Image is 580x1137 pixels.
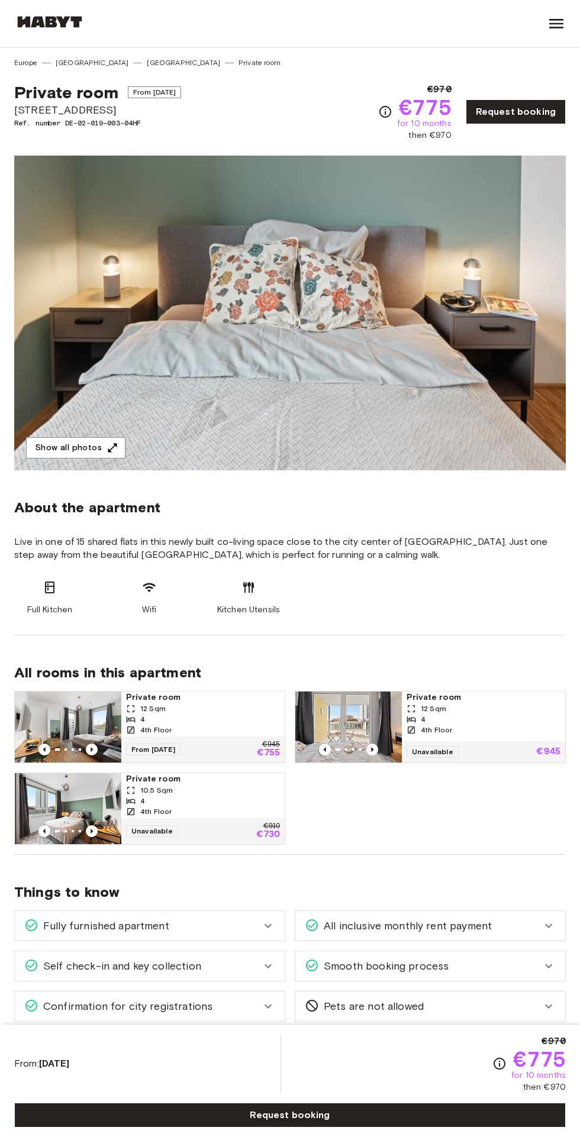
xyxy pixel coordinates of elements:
span: 12 Sqm [421,703,446,714]
button: Previous image [86,825,98,837]
span: €775 [513,1048,566,1070]
span: 4th Floor [140,806,172,817]
a: Europe [14,57,37,68]
b: [DATE] [39,1058,69,1069]
span: Self check-in and key collection [38,958,201,974]
span: Private room [126,773,280,785]
span: for 10 months [397,118,452,130]
span: 4 [140,796,145,806]
span: for 10 months [511,1070,566,1081]
span: Unavailable [407,746,459,758]
span: Live in one of 15 shared flats in this newly built co-living space close to the city center of [G... [14,535,566,561]
p: €910 [263,823,280,830]
span: Ref. number DE-02-019-003-04HF [14,118,181,128]
span: Things to know [14,883,566,901]
div: Pets are not allowed [295,991,565,1021]
img: Habyt [14,16,85,28]
a: [GEOGRAPHIC_DATA] [147,57,220,68]
div: All inclusive monthly rent payment [295,911,565,941]
div: Confirmation for city registrations [15,991,285,1021]
span: All inclusive monthly rent payment [319,918,492,933]
p: €945 [262,741,280,748]
div: Self check-in and key collection [15,951,285,981]
svg: Check cost overview for full price breakdown. Please note that discounts apply to new joiners onl... [378,105,392,119]
span: 4th Floor [421,725,452,735]
img: Marketing picture of unit DE-02-019-003-04HF [14,156,566,470]
span: Confirmation for city registrations [38,999,212,1014]
a: Marketing picture of unit DE-02-019-003-02HFPrevious imagePrevious imagePrivate room10.5 Sqm44th ... [14,773,285,845]
span: Pets are not allowed [319,999,424,1014]
span: Wifi [142,604,157,616]
span: From: [14,1057,69,1070]
span: [STREET_ADDRESS] [14,102,181,118]
img: Marketing picture of unit DE-02-019-003-02HF [15,773,121,844]
span: From [DATE] [128,86,182,98]
p: €945 [536,747,560,757]
span: €970 [427,82,452,96]
button: Show all photos [26,437,125,459]
a: Private room [239,57,281,68]
span: 4 [140,714,145,725]
span: Private room [14,82,118,102]
button: Previous image [38,825,50,837]
span: Full Kitchen [27,604,73,616]
svg: Check cost overview for full price breakdown. Please note that discounts apply to new joiners onl... [492,1057,507,1071]
a: Marketing picture of unit DE-02-019-003-03HFPrevious imagePrevious imagePrivate room12 Sqm44th Fl... [295,691,566,763]
span: Private room [126,692,280,703]
a: [GEOGRAPHIC_DATA] [56,57,129,68]
button: Previous image [319,744,331,755]
p: €730 [256,830,280,839]
span: Smooth booking process [319,958,449,974]
span: All rooms in this apartment [14,664,566,681]
span: €775 [399,96,452,118]
span: then €970 [523,1081,566,1093]
span: 4th Floor [140,725,172,735]
span: Unavailable [126,825,178,837]
div: Smooth booking process [295,951,565,981]
span: 12 Sqm [140,703,166,714]
span: Private room [407,692,560,703]
button: Previous image [86,744,98,755]
span: 10.5 Sqm [140,785,173,796]
img: Marketing picture of unit DE-02-019-003-03HF [295,692,402,763]
button: Previous image [38,744,50,755]
span: then €970 [408,130,451,141]
a: Marketing picture of unit DE-02-019-003-01HFPrevious imagePrevious imagePrivate room12 Sqm44th Fl... [14,691,285,763]
a: Request booking [466,99,566,124]
span: 4 [421,714,426,725]
span: About the apartment [14,499,160,516]
span: From [DATE] [126,744,181,755]
img: Marketing picture of unit DE-02-019-003-01HF [15,692,121,763]
span: Fully furnished apartment [38,918,169,933]
span: Kitchen Utensils [217,604,280,616]
button: Previous image [366,744,378,755]
span: €970 [542,1034,566,1048]
p: €755 [257,748,280,758]
div: Fully furnished apartment [15,911,285,941]
a: Request booking [14,1103,566,1128]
